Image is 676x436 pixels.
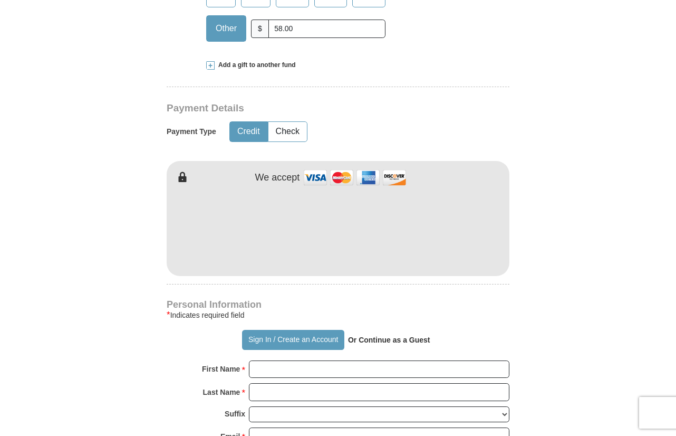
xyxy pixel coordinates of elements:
h3: Payment Details [167,102,436,115]
div: Indicates required field [167,309,509,321]
input: Other Amount [268,20,385,38]
h4: Personal Information [167,300,509,309]
strong: Or Continue as a Guest [348,336,430,344]
button: Credit [230,122,267,141]
span: Other [210,21,242,36]
h4: We accept [255,172,300,184]
strong: Suffix [225,406,245,421]
span: $ [251,20,269,38]
button: Check [268,122,307,141]
span: Add a gift to another fund [215,61,296,70]
button: Sign In / Create an Account [242,330,344,350]
h5: Payment Type [167,127,216,136]
img: credit cards accepted [302,166,408,189]
strong: Last Name [203,385,240,400]
strong: First Name [202,362,240,376]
